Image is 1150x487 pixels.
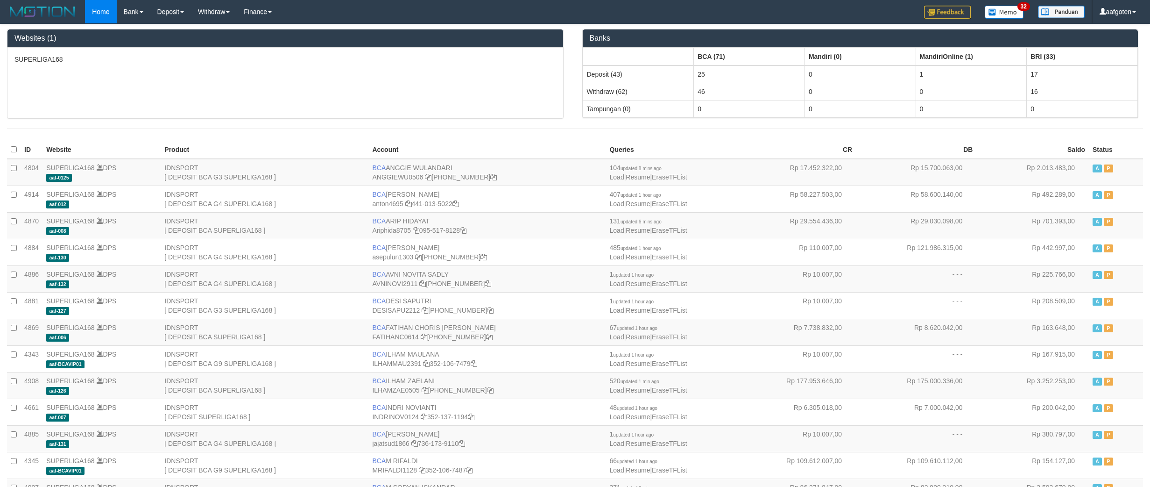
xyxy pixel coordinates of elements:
a: Copy FATIHANC0614 to clipboard [421,333,427,341]
span: Paused [1104,191,1113,199]
td: 4661 [21,399,42,425]
span: aaf-0125 [46,174,72,182]
span: Active [1093,271,1102,279]
span: Active [1093,404,1102,412]
td: DPS [42,345,161,372]
td: - - - [856,425,976,452]
td: Rp 8.620.042,00 [856,319,976,345]
td: ILHAM MAULANA 352-106-7479 [368,345,606,372]
a: Resume [626,227,650,234]
a: Copy AVNINOVI2911 to clipboard [419,280,426,287]
span: 66 [610,457,657,465]
td: Rp 177.953.646,00 [735,372,856,399]
td: DESI SAPUTRI [PHONE_NUMBER] [368,292,606,319]
span: aaf-008 [46,227,69,235]
span: BCA [372,404,386,411]
a: Copy 3521067487 to clipboard [466,466,473,474]
a: asepulun1303 [372,253,413,261]
a: Copy 4062281875 to clipboard [480,253,487,261]
th: DB [856,141,976,159]
a: jajatsud1866 [372,440,409,447]
h3: Websites (1) [14,34,556,43]
span: 407 [610,191,661,198]
th: Status [1089,141,1143,159]
a: Load [610,227,624,234]
th: Group: activate to sort column ascending [583,48,694,65]
td: 4908 [21,372,42,399]
td: 4886 [21,265,42,292]
td: 4870 [21,212,42,239]
span: BCA [372,297,386,305]
span: Paused [1104,404,1113,412]
span: aaf-132 [46,280,69,288]
td: Rp 29.030.098,00 [856,212,976,239]
span: 1 [610,297,654,305]
a: Copy ILHAMMAU2391 to clipboard [423,360,430,367]
td: Rp 2.013.483,00 [976,159,1089,186]
td: DPS [42,425,161,452]
th: Product [161,141,368,159]
span: Active [1093,378,1102,386]
td: 1 [916,65,1027,83]
a: MRIFALDI1128 [372,466,417,474]
td: 4881 [21,292,42,319]
a: Load [610,360,624,367]
td: Tampungan (0) [583,100,694,117]
td: - - - [856,345,976,372]
a: Copy 0955178128 to clipboard [460,227,466,234]
span: updated 1 hour ago [613,299,654,304]
span: Paused [1104,271,1113,279]
a: ANGGIEWU0506 [372,173,423,181]
a: Resume [626,280,650,287]
span: updated 1 hour ago [617,406,657,411]
span: BCA [372,457,386,465]
td: 0 [804,83,916,100]
td: 4884 [21,239,42,265]
a: EraseTFList [652,360,687,367]
th: Website [42,141,161,159]
a: Copy 4062213373 to clipboard [490,173,497,181]
a: SUPERLIGA168 [46,244,95,251]
img: panduan.png [1038,6,1085,18]
td: DPS [42,319,161,345]
td: 0 [694,100,805,117]
span: updated 1 hour ago [621,193,661,198]
span: 485 [610,244,661,251]
th: Group: activate to sort column ascending [694,48,805,65]
span: Paused [1104,324,1113,332]
td: Rp 175.000.336,00 [856,372,976,399]
a: Copy jajatsud1866 to clipboard [411,440,418,447]
th: Group: activate to sort column ascending [1027,48,1138,65]
span: | | [610,164,687,181]
a: Load [610,307,624,314]
td: [PERSON_NAME] 736-173-9110 [368,425,606,452]
img: Feedback.jpg [924,6,971,19]
span: Paused [1104,351,1113,359]
a: Copy INDRINOV0124 to clipboard [421,413,427,421]
td: INDRI NOVIANTI 352-137-1194 [368,399,606,425]
span: Active [1093,431,1102,439]
a: Copy 3521371194 to clipboard [468,413,474,421]
a: EraseTFList [652,387,687,394]
span: BCA [372,430,386,438]
a: Copy 4062280631 to clipboard [487,387,494,394]
td: IDNSPORT [ DEPOSIT BCA G9 SUPERLIGA168 ] [161,345,368,372]
span: 104 [610,164,662,172]
span: 131 [610,217,662,225]
span: Active [1093,351,1102,359]
span: Active [1093,191,1102,199]
span: updated 1 hour ago [617,326,657,331]
a: SUPERLIGA168 [46,430,95,438]
td: Rp 10.007,00 [735,265,856,292]
span: Paused [1104,165,1113,172]
td: 4804 [21,159,42,186]
td: IDNSPORT [ DEPOSIT BCA G9 SUPERLIGA168 ] [161,452,368,479]
td: 0 [804,100,916,117]
td: 46 [694,83,805,100]
td: [PERSON_NAME] 441-013-5022 [368,186,606,212]
span: aaf-131 [46,440,69,448]
td: DPS [42,372,161,399]
td: Withdraw (62) [583,83,694,100]
a: Copy 4410135022 to clipboard [452,200,459,208]
span: updated 1 hour ago [617,459,657,464]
